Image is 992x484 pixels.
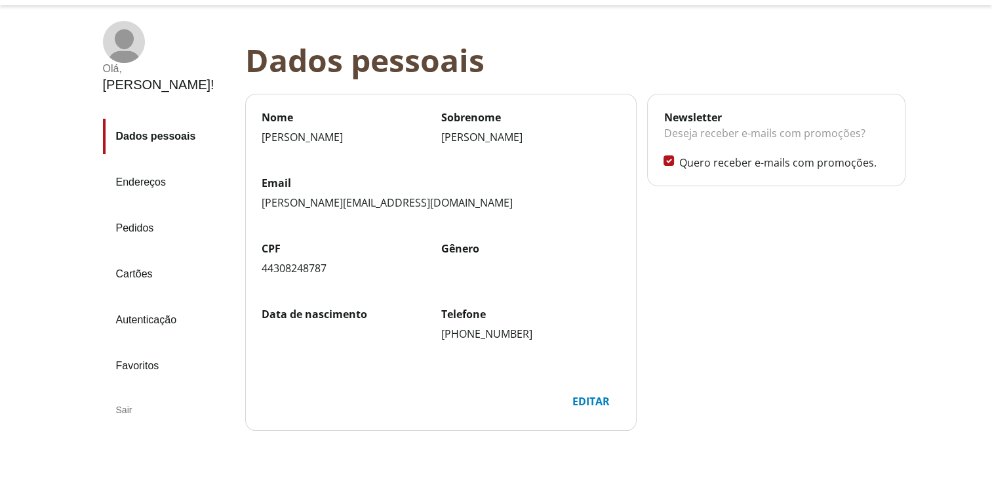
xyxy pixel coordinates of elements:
label: Gênero [441,241,621,256]
a: Autenticação [103,302,235,338]
div: [PERSON_NAME][EMAIL_ADDRESS][DOMAIN_NAME] [262,195,621,210]
a: Endereços [103,165,235,200]
div: 44308248787 [262,261,441,275]
div: Sair [103,394,235,426]
label: Nome [262,110,441,125]
a: Cartões [103,256,235,292]
label: Email [262,176,621,190]
div: Editar [561,389,620,414]
div: [PERSON_NAME] ! [103,77,214,92]
div: Dados pessoais [245,42,916,78]
div: [PERSON_NAME] [441,130,621,144]
a: Dados pessoais [103,119,235,154]
div: Olá , [103,63,214,75]
div: [PERSON_NAME] [262,130,441,144]
button: Editar [561,388,620,414]
label: Data de nascimento [262,307,441,321]
a: Favoritos [103,348,235,384]
a: Pedidos [103,211,235,246]
label: CPF [262,241,441,256]
label: Sobrenome [441,110,621,125]
div: [PHONE_NUMBER] [441,327,621,341]
div: Deseja receber e-mails com promoções? [664,125,888,155]
label: Quero receber e-mails com promoções. [679,155,888,170]
div: Newsletter [664,110,888,125]
label: Telefone [441,307,621,321]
